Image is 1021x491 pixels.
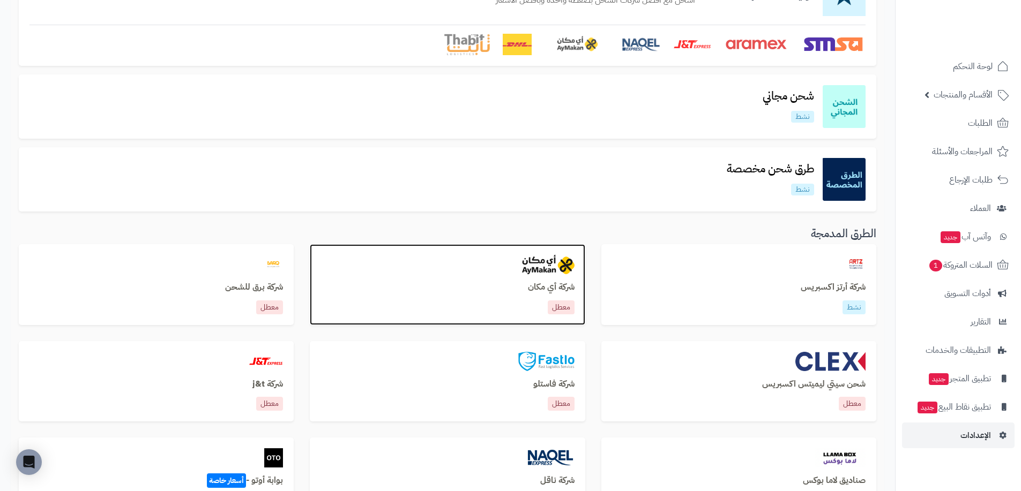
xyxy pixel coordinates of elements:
div: Open Intercom Messenger [16,449,42,475]
span: لوحة التحكم [953,59,993,74]
h3: شحن سيتي ليميتس اكسبريس [612,380,866,389]
a: aymakanشركة أي مكانمعطل [310,244,585,325]
span: تطبيق نقاط البيع [916,399,991,414]
h3: بوابة أوتو - [29,476,283,486]
a: تطبيق نقاط البيعجديد [902,394,1015,420]
img: AyMakan [545,34,609,55]
a: شحن مجانينشط [754,90,823,123]
img: aymakan [522,255,575,274]
p: معطل [256,397,283,411]
img: artzexpress [846,255,866,274]
p: نشط [791,111,814,123]
img: Aramex [724,34,788,55]
p: معطل [548,397,575,411]
p: نشط [791,184,814,195]
a: لوحة التحكم [902,54,1015,79]
p: معطل [256,300,283,314]
span: جديد [941,231,960,243]
p: معطل [839,397,866,411]
img: llamabox [815,448,866,467]
span: المراجعات والأسئلة [932,144,993,159]
img: clex [795,352,866,371]
a: المراجعات والأسئلة [902,139,1015,164]
span: الطلبات [968,116,993,131]
a: العملاء [902,195,1015,221]
img: fastlo [518,352,574,371]
img: barq [264,255,283,274]
img: logo-2.png [948,27,1011,50]
a: السلات المتروكة1 [902,252,1015,278]
span: الأقسام والمنتجات [934,87,993,102]
span: التقارير [971,314,991,329]
a: llamabox [612,448,866,467]
span: أدوات التسويق [944,286,991,301]
a: تطبيق المتجرجديد [902,366,1015,391]
a: التقارير [902,309,1015,335]
a: طرق شحن مخصصةنشط [718,163,823,195]
img: J&T Express [673,34,711,55]
a: fastloشركة فاستلومعطل [310,341,585,422]
a: طلبات الإرجاع [902,167,1015,193]
span: تطبيق المتجر [928,371,991,386]
h3: شحن مجاني [754,90,823,102]
span: طلبات الإرجاع [949,172,993,187]
img: jt [249,352,283,371]
h3: شركة برق للشحن [29,283,283,292]
a: jtشركة j&tمعطل [19,341,294,422]
h3: الطرق المدمجة [19,228,876,240]
span: السلات المتروكة [928,258,993,273]
h3: طرق شحن مخصصة [718,163,823,175]
span: التطبيقات والخدمات [926,343,991,358]
span: جديد [929,373,949,385]
a: clexشحن سيتي ليميتس اكسبريسمعطل [601,341,876,422]
a: التطبيقات والخدمات [902,337,1015,363]
span: جديد [918,402,937,413]
a: artzexpressشركة أرتز اكسبريسنشط [601,244,876,325]
a: صناديق لاما بوكس [612,476,866,486]
span: أسعار خاصة [207,473,246,488]
span: الإعدادات [960,428,991,443]
span: وآتس آب [940,229,991,244]
img: naqel [526,448,575,467]
img: SMSA [801,34,866,55]
img: oto [264,448,284,467]
h3: شركة فاستلو [321,380,574,389]
h3: شركة j&t [29,380,283,389]
img: Naqel [622,34,660,55]
h3: شركة أي مكان [321,283,574,292]
a: وآتس آبجديد [902,224,1015,250]
h3: شركة ناقل [321,476,574,486]
p: معطل [548,300,575,314]
a: الطلبات [902,110,1015,136]
p: نشط [843,300,866,314]
a: barqشركة برق للشحنمعطل [19,244,294,325]
a: أدوات التسويق [902,281,1015,306]
img: Thabit [444,34,490,55]
span: العملاء [970,201,991,216]
a: الإعدادات [902,422,1015,448]
span: 1 [929,260,942,271]
h3: شركة أرتز اكسبريس [612,283,866,292]
img: DHL [503,34,531,55]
